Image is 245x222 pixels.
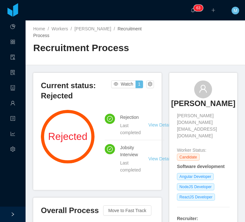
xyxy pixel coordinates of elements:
[10,82,15,95] a: icon: robot
[41,205,103,216] h3: Overall Process
[149,122,173,127] a: View Details
[177,164,225,169] strong: Software development
[10,20,15,34] a: icon: pie-chart
[177,112,230,139] span: [PERSON_NAME][DOMAIN_NAME][EMAIL_ADDRESS][DOMAIN_NAME]
[234,7,237,14] span: M
[177,183,214,190] span: NodeJS Developer
[211,8,216,12] i: icon: plus
[177,154,200,161] span: Candidate
[74,26,111,31] a: [PERSON_NAME]
[120,114,141,121] h4: Rejection
[103,205,151,216] button: Move to Fast Track
[10,128,15,141] i: icon: line-chart
[41,80,111,101] h3: Current status: Rejected
[51,26,68,31] a: Workers
[177,194,215,201] span: ReactJS Developer
[111,80,136,88] button: icon: eyeWatch
[135,80,143,88] button: 1
[191,8,195,12] i: icon: bell
[41,132,95,142] span: Rejected
[199,84,208,93] i: icon: user
[198,5,201,11] p: 3
[71,26,72,31] span: /
[149,156,173,161] a: View Details
[107,146,113,152] i: icon: check-circle
[171,98,235,109] h3: [PERSON_NAME]
[33,26,142,38] span: Recruitment Process
[177,216,198,221] strong: Recruiter:
[177,173,214,180] span: Angular Developer
[107,116,113,122] i: icon: check-circle
[120,122,141,136] div: Last completed
[171,98,235,112] a: [PERSON_NAME]
[114,26,115,31] span: /
[120,144,141,158] h4: Jobsity Interview
[33,42,135,55] h2: Recruitment Process
[146,80,154,88] button: icon: setting
[177,148,206,153] span: Worker Status:
[194,5,203,11] sup: 63
[10,112,15,126] a: icon: profile
[48,26,49,31] span: /
[10,67,15,80] i: icon: solution
[196,5,198,11] p: 6
[10,36,15,49] a: icon: appstore
[120,159,141,173] div: Last completed
[33,26,45,31] a: Home
[10,97,15,111] a: icon: user
[10,51,15,65] a: icon: audit
[10,144,15,157] i: icon: setting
